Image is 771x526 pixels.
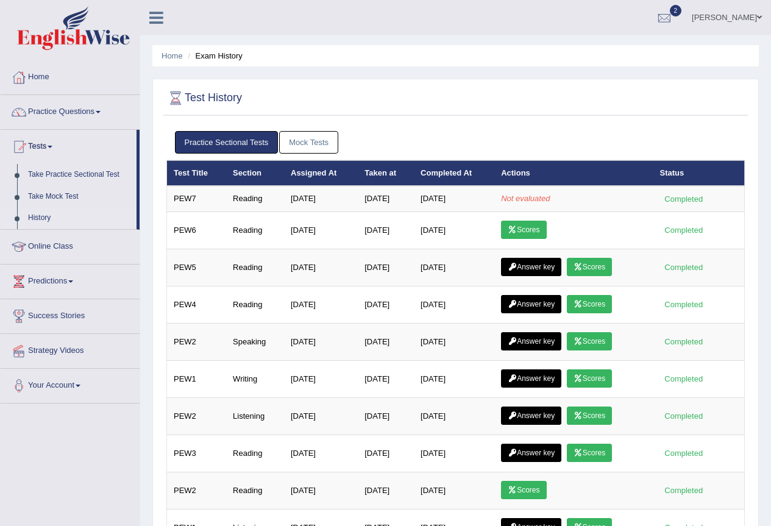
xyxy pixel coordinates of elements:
[358,472,414,509] td: [DATE]
[284,323,358,360] td: [DATE]
[567,444,612,462] a: Scores
[501,444,561,462] a: Answer key
[226,211,284,249] td: Reading
[660,484,708,497] div: Completed
[1,130,137,160] a: Tests
[358,160,414,186] th: Taken at
[414,160,494,186] th: Completed At
[1,230,140,260] a: Online Class
[670,5,682,16] span: 2
[167,186,227,211] td: PEW7
[501,258,561,276] a: Answer key
[279,131,338,154] a: Mock Tests
[358,249,414,286] td: [DATE]
[167,323,227,360] td: PEW2
[284,249,358,286] td: [DATE]
[660,447,708,460] div: Completed
[167,160,227,186] th: Test Title
[358,323,414,360] td: [DATE]
[501,295,561,313] a: Answer key
[414,286,494,323] td: [DATE]
[226,186,284,211] td: Reading
[414,323,494,360] td: [DATE]
[167,249,227,286] td: PEW5
[284,160,358,186] th: Assigned At
[185,50,243,62] li: Exam History
[226,397,284,435] td: Listening
[660,410,708,422] div: Completed
[167,472,227,509] td: PEW2
[567,407,612,425] a: Scores
[414,249,494,286] td: [DATE]
[167,211,227,249] td: PEW6
[167,397,227,435] td: PEW2
[284,472,358,509] td: [DATE]
[167,435,227,472] td: PEW3
[501,221,546,239] a: Scores
[226,323,284,360] td: Speaking
[226,286,284,323] td: Reading
[501,194,550,203] em: Not evaluated
[414,211,494,249] td: [DATE]
[23,164,137,186] a: Take Practice Sectional Test
[226,160,284,186] th: Section
[167,286,227,323] td: PEW4
[567,332,612,350] a: Scores
[567,369,612,388] a: Scores
[660,224,708,236] div: Completed
[284,211,358,249] td: [DATE]
[175,131,279,154] a: Practice Sectional Tests
[1,369,140,399] a: Your Account
[501,369,561,388] a: Answer key
[414,360,494,397] td: [DATE]
[1,265,140,295] a: Predictions
[414,435,494,472] td: [DATE]
[23,186,137,208] a: Take Mock Test
[358,286,414,323] td: [DATE]
[1,299,140,330] a: Success Stories
[414,397,494,435] td: [DATE]
[284,435,358,472] td: [DATE]
[358,186,414,211] td: [DATE]
[358,211,414,249] td: [DATE]
[162,51,183,60] a: Home
[660,372,708,385] div: Completed
[226,435,284,472] td: Reading
[653,160,745,186] th: Status
[1,60,140,91] a: Home
[567,295,612,313] a: Scores
[226,249,284,286] td: Reading
[494,160,653,186] th: Actions
[660,193,708,205] div: Completed
[23,207,137,229] a: History
[660,261,708,274] div: Completed
[567,258,612,276] a: Scores
[226,360,284,397] td: Writing
[414,472,494,509] td: [DATE]
[284,186,358,211] td: [DATE]
[284,397,358,435] td: [DATE]
[166,89,242,107] h2: Test History
[414,186,494,211] td: [DATE]
[226,472,284,509] td: Reading
[660,335,708,348] div: Completed
[167,360,227,397] td: PEW1
[284,360,358,397] td: [DATE]
[284,286,358,323] td: [DATE]
[501,332,561,350] a: Answer key
[1,334,140,364] a: Strategy Videos
[1,95,140,126] a: Practice Questions
[501,481,546,499] a: Scores
[358,435,414,472] td: [DATE]
[501,407,561,425] a: Answer key
[358,360,414,397] td: [DATE]
[660,298,708,311] div: Completed
[358,397,414,435] td: [DATE]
